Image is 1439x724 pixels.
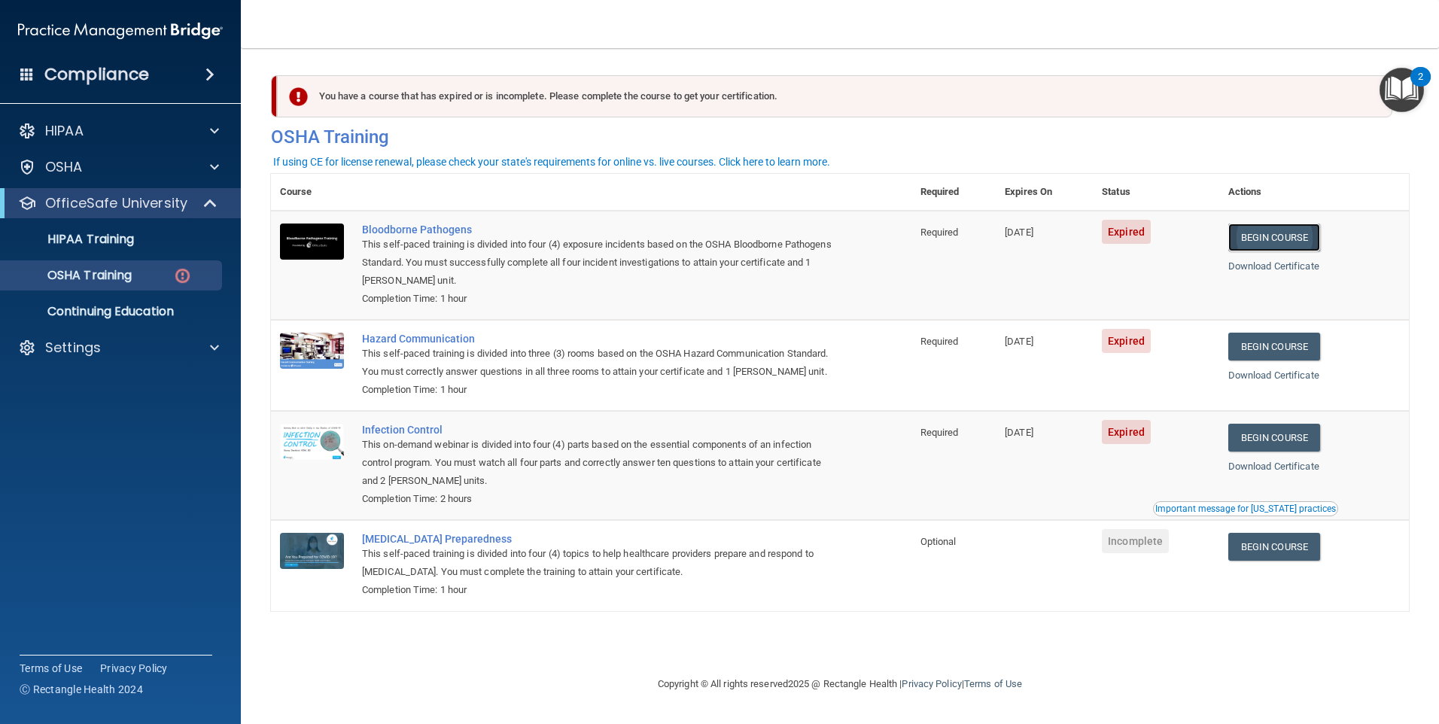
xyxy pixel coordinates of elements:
a: Privacy Policy [902,678,961,689]
th: Status [1093,174,1219,211]
a: [MEDICAL_DATA] Preparedness [362,533,836,545]
img: PMB logo [18,16,223,46]
div: Copyright © All rights reserved 2025 @ Rectangle Health | | [565,660,1115,708]
div: If using CE for license renewal, please check your state's requirements for online vs. live cours... [273,157,830,167]
span: Expired [1102,220,1151,244]
div: You have a course that has expired or is incomplete. Please complete the course to get your certi... [277,75,1392,117]
span: Optional [920,536,957,547]
a: Hazard Communication [362,333,836,345]
p: OfficeSafe University [45,194,187,212]
a: Settings [18,339,219,357]
p: OSHA [45,158,83,176]
span: Expired [1102,329,1151,353]
button: Open Resource Center, 2 new notifications [1380,68,1424,112]
p: OSHA Training [10,268,132,283]
th: Expires On [996,174,1093,211]
button: If using CE for license renewal, please check your state's requirements for online vs. live cours... [271,154,832,169]
span: Ⓒ Rectangle Health 2024 [20,682,143,697]
th: Actions [1219,174,1409,211]
p: HIPAA [45,122,84,140]
a: HIPAA [18,122,219,140]
span: Required [920,427,959,438]
button: Read this if you are a dental practitioner in the state of CA [1153,501,1338,516]
a: Download Certificate [1228,461,1319,472]
span: Incomplete [1102,529,1169,553]
a: Bloodborne Pathogens [362,224,836,236]
img: exclamation-circle-solid-danger.72ef9ffc.png [289,87,308,106]
a: Begin Course [1228,424,1320,452]
img: danger-circle.6113f641.png [173,266,192,285]
div: 2 [1418,77,1423,96]
div: This self-paced training is divided into four (4) exposure incidents based on the OSHA Bloodborne... [362,236,836,290]
span: Required [920,227,959,238]
div: Completion Time: 1 hour [362,381,836,399]
a: Begin Course [1228,533,1320,561]
h4: OSHA Training [271,126,1409,148]
div: This self-paced training is divided into four (4) topics to help healthcare providers prepare and... [362,545,836,581]
th: Course [271,174,353,211]
span: Required [920,336,959,347]
a: Infection Control [362,424,836,436]
div: Completion Time: 2 hours [362,490,836,508]
span: Expired [1102,420,1151,444]
div: This self-paced training is divided into three (3) rooms based on the OSHA Hazard Communication S... [362,345,836,381]
p: Settings [45,339,101,357]
div: Important message for [US_STATE] practices [1155,504,1336,513]
div: Completion Time: 1 hour [362,581,836,599]
a: Download Certificate [1228,370,1319,381]
h4: Compliance [44,64,149,85]
a: Download Certificate [1228,260,1319,272]
div: Completion Time: 1 hour [362,290,836,308]
a: Begin Course [1228,333,1320,360]
a: OfficeSafe University [18,194,218,212]
a: OSHA [18,158,219,176]
span: [DATE] [1005,227,1033,238]
a: Begin Course [1228,224,1320,251]
span: [DATE] [1005,427,1033,438]
th: Required [911,174,996,211]
iframe: Drift Widget Chat Controller [1179,617,1421,677]
a: Terms of Use [964,678,1022,689]
div: This on-demand webinar is divided into four (4) parts based on the essential components of an inf... [362,436,836,490]
a: Privacy Policy [100,661,168,676]
span: [DATE] [1005,336,1033,347]
p: Continuing Education [10,304,215,319]
p: HIPAA Training [10,232,134,247]
a: Terms of Use [20,661,82,676]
